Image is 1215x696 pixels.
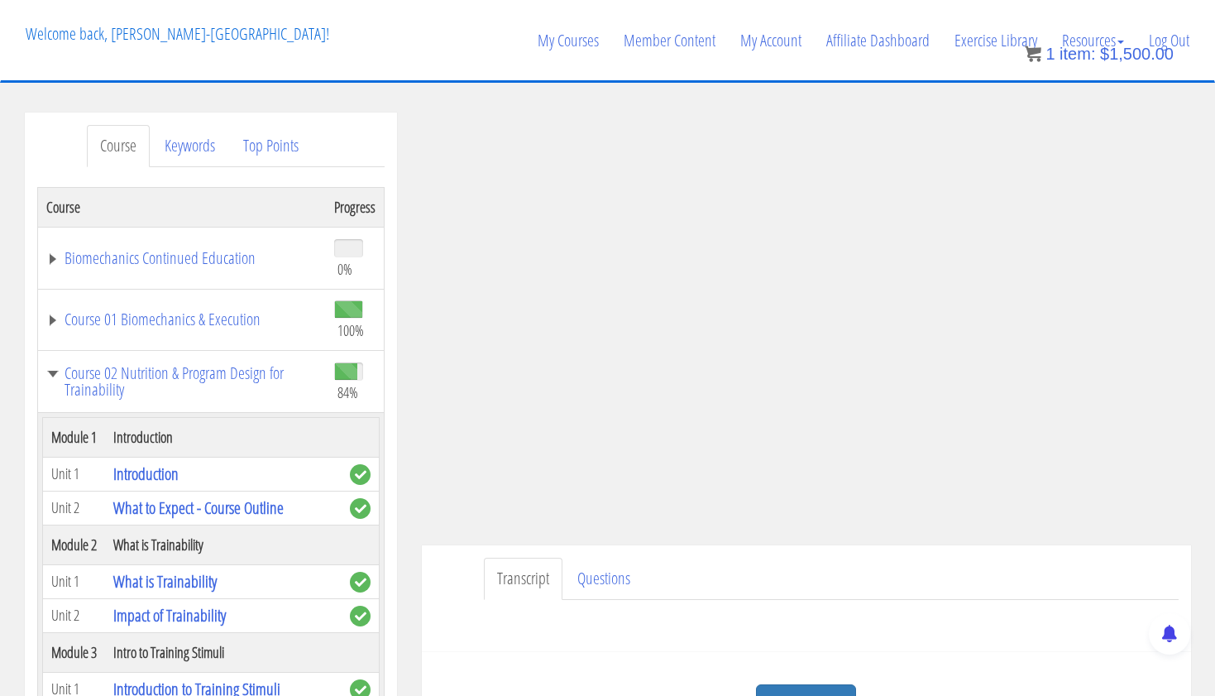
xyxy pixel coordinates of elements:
a: Keywords [151,125,228,167]
span: complete [350,606,371,626]
a: Resources [1050,1,1136,80]
th: Module 2 [42,525,105,564]
td: Unit 1 [42,457,105,491]
span: complete [350,464,371,485]
td: Unit 1 [42,564,105,598]
span: item: [1060,45,1095,63]
p: Welcome back, [PERSON_NAME]-[GEOGRAPHIC_DATA]! [13,1,342,67]
span: complete [350,572,371,593]
a: My Account [728,1,814,80]
span: 0% [337,260,352,278]
span: complete [350,498,371,519]
bdi: 1,500.00 [1100,45,1174,63]
a: Transcript [484,558,562,600]
td: Unit 2 [42,491,105,525]
a: My Courses [525,1,611,80]
span: 100% [337,321,364,339]
a: Course [87,125,150,167]
a: Questions [564,558,643,600]
a: Affiliate Dashboard [814,1,942,80]
img: icon11.png [1025,46,1041,62]
a: Member Content [611,1,728,80]
a: Course 01 Biomechanics & Execution [46,311,318,328]
th: Progress [326,187,385,227]
a: Exercise Library [942,1,1050,80]
span: 1 [1045,45,1055,63]
a: Top Points [230,125,312,167]
span: $ [1100,45,1109,63]
th: Introduction [105,417,342,457]
a: Introduction [113,463,179,485]
a: Course 02 Nutrition & Program Design for Trainability [46,365,318,398]
th: Module 3 [42,632,105,672]
a: Impact of Trainability [113,604,226,626]
td: Unit 2 [42,598,105,632]
th: Module 1 [42,417,105,457]
th: Course [37,187,326,227]
a: 1 item: $1,500.00 [1025,45,1174,63]
a: Log Out [1136,1,1202,80]
a: Biomechanics Continued Education [46,250,318,266]
a: What is Trainability [113,570,217,593]
th: What is Trainability [105,525,342,564]
span: 84% [337,383,358,401]
th: Intro to Training Stimuli [105,632,342,672]
a: What to Expect - Course Outline [113,497,284,519]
